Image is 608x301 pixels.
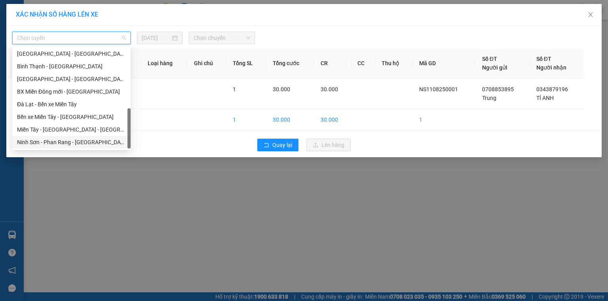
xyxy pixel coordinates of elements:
[536,95,554,101] span: TÍ ANH
[142,34,171,42] input: 11/08/2025
[12,73,131,85] div: Đà Lạt - Quận 5 (Quốc Lộ)
[536,64,566,71] span: Người nhận
[17,32,126,44] span: Chọn tuyến
[12,47,131,60] div: Đà Lạt - Quận 5 (Cao Tốc)
[194,32,251,44] span: Chọn chuyến
[12,111,131,123] div: Bến xe Miền Tây - Đà Lạt
[482,86,514,92] span: 0708853895
[17,100,126,109] div: Đà Lạt - Bến xe Miền Tây
[321,86,338,92] span: 30.000
[8,79,36,109] td: 1
[17,138,126,147] div: Ninh Sơn - Phan Rang - [GEOGRAPHIC_DATA]
[233,86,236,92] span: 1
[413,109,476,131] td: 1
[306,139,351,151] button: uploadLên hàng
[226,109,267,131] td: 1
[17,62,126,71] div: Bình Thạnh - [GEOGRAPHIC_DATA]
[17,75,126,83] div: [GEOGRAPHIC_DATA] - [GEOGRAPHIC_DATA] (Quốc Lộ)
[264,142,269,149] span: rollback
[141,48,187,79] th: Loại hàng
[273,86,290,92] span: 30.000
[266,109,314,131] td: 30.000
[413,48,476,79] th: Mã GD
[272,141,292,149] span: Quay lại
[314,48,351,79] th: CR
[12,123,131,136] div: Miền Tây - Phan Rang - Ninh Sơn
[16,11,98,18] span: XÁC NHẬN SỐ HÀNG LÊN XE
[536,86,568,92] span: 0343879196
[12,136,131,149] div: Ninh Sơn - Phan Rang - Miền Tây
[482,56,497,62] span: Số ĐT
[375,48,412,79] th: Thu hộ
[314,109,351,131] td: 30.000
[351,48,375,79] th: CC
[12,60,131,73] div: Bình Thạnh - Đà Lạt
[17,125,126,134] div: Miền Tây - [GEOGRAPHIC_DATA] - [GEOGRAPHIC_DATA]
[579,4,602,26] button: Close
[536,56,551,62] span: Số ĐT
[12,85,131,98] div: BX Miền Đông mới - Đà Lạt
[587,11,594,18] span: close
[266,48,314,79] th: Tổng cước
[482,64,507,71] span: Người gửi
[257,139,298,151] button: rollbackQuay lại
[482,95,496,101] span: Trung
[226,48,267,79] th: Tổng SL
[8,48,36,79] th: STT
[17,87,126,96] div: BX Miền Đông mới - [GEOGRAPHIC_DATA]
[419,86,458,92] span: NS1108250001
[17,113,126,121] div: Bến xe Miền Tây - [GEOGRAPHIC_DATA]
[188,48,226,79] th: Ghi chú
[17,49,126,58] div: [GEOGRAPHIC_DATA] - [GEOGRAPHIC_DATA] ([GEOGRAPHIC_DATA])
[12,98,131,111] div: Đà Lạt - Bến xe Miền Tây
